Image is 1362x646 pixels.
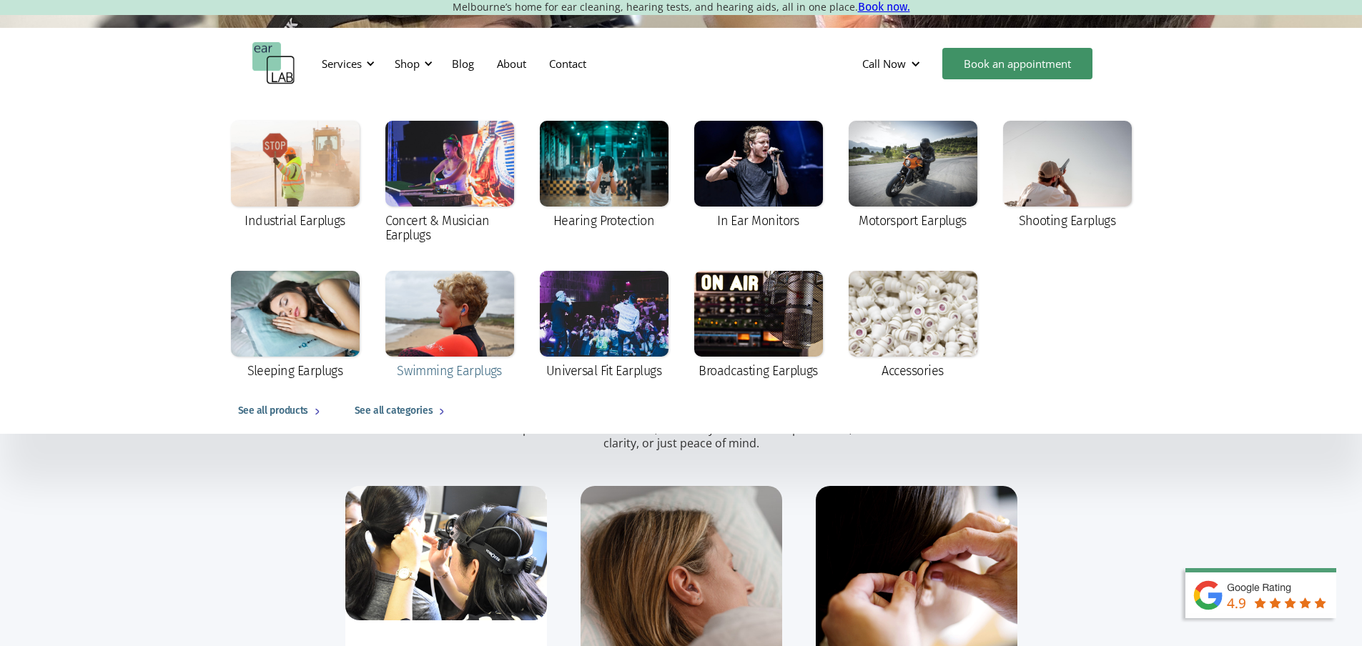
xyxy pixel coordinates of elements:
a: See all categories [340,388,465,434]
a: Book an appointment [942,48,1092,79]
a: Hearing Protection [533,114,676,238]
div: Sleeping Earplugs [247,364,343,378]
div: See all products [238,402,308,419]
a: Blog [440,43,485,84]
div: Shop [395,56,420,71]
a: Sleeping Earplugs [224,264,367,388]
div: Call Now [862,56,906,71]
div: Services [322,56,362,71]
div: Services [313,42,379,85]
p: Support that’s clear, calm and designed to fit your life. Explore our services below, whether you... [492,409,871,450]
a: See all products [224,388,340,434]
a: In Ear Monitors [687,114,830,238]
a: Contact [538,43,598,84]
a: home [252,42,295,85]
div: Call Now [851,42,935,85]
a: Universal Fit Earplugs [533,264,676,388]
div: Shop [386,42,437,85]
a: Shooting Earplugs [996,114,1139,238]
a: Concert & Musician Earplugs [378,114,521,252]
div: Industrial Earplugs [245,214,345,228]
div: Broadcasting Earplugs [699,364,818,378]
div: Shooting Earplugs [1019,214,1116,228]
div: Universal Fit Earplugs [546,364,661,378]
div: Accessories [882,364,943,378]
a: Swimming Earplugs [378,264,521,388]
div: See all categories [355,402,433,419]
div: Swimming Earplugs [397,364,502,378]
div: Motorsport Earplugs [859,214,967,228]
a: Industrial Earplugs [224,114,367,238]
div: In Ear Monitors [717,214,799,228]
a: Broadcasting Earplugs [687,264,830,388]
a: Motorsport Earplugs [842,114,985,238]
div: Concert & Musician Earplugs [385,214,514,242]
div: Hearing Protection [553,214,654,228]
a: About [485,43,538,84]
a: Accessories [842,264,985,388]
